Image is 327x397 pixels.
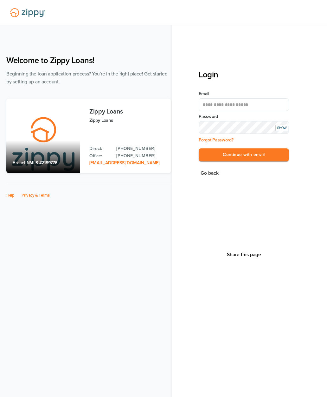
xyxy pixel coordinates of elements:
input: Input Password [199,121,289,134]
span: Branch [13,160,27,166]
label: Email [199,91,289,97]
span: NMLS #2189776 [27,160,57,166]
a: Privacy & Terms [22,193,50,198]
a: Email Address: zippyguide@zippymh.com [89,160,160,166]
span: Beginning the loan application process? You're in the right place! Get started by setting up an a... [6,71,168,85]
button: Share This Page [225,251,263,258]
button: Go back [199,169,221,178]
label: Password [199,114,289,120]
img: Lender Logo [6,5,49,20]
p: Direct: [89,145,110,152]
div: SHOW [275,125,288,131]
a: Direct Phone: 512-975-2947 [116,145,165,152]
a: Office Phone: 512-975-2947 [116,153,165,159]
h3: Zippy Loans [89,108,165,115]
p: Office: [89,153,110,159]
input: Email Address [199,98,289,111]
h1: Welcome to Zippy Loans! [6,55,171,65]
a: Forgot Password? [199,137,234,143]
a: Help [6,193,15,198]
h3: Login [199,70,289,80]
button: Continue with email [199,148,289,161]
p: Zippy Loans [89,117,165,124]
